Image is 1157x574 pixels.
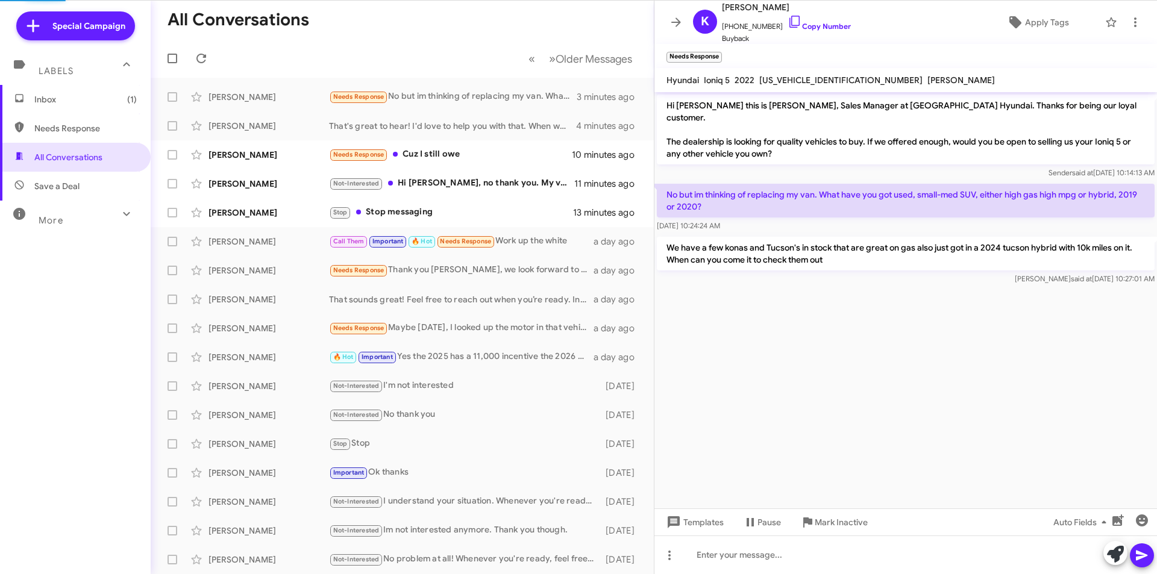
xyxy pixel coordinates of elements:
[329,408,600,422] div: No thank you
[1015,274,1155,283] span: [PERSON_NAME] [DATE] 10:27:01 AM
[333,382,380,390] span: Not-Interested
[209,467,329,479] div: [PERSON_NAME]
[600,496,644,508] div: [DATE]
[528,51,535,66] span: «
[791,511,877,533] button: Mark Inactive
[600,525,644,537] div: [DATE]
[209,380,329,392] div: [PERSON_NAME]
[556,52,632,66] span: Older Messages
[600,467,644,479] div: [DATE]
[549,51,556,66] span: »
[657,237,1155,270] p: We have a few konas and Tucson's in stock that are great on gas also just got in a 2024 tucson hy...
[654,511,733,533] button: Templates
[440,237,491,245] span: Needs Response
[704,75,730,86] span: Ioniq 5
[657,95,1155,164] p: Hi [PERSON_NAME] this is [PERSON_NAME], Sales Manager at [GEOGRAPHIC_DATA] Hyundai. Thanks for be...
[329,293,594,305] div: That sounds great! Feel free to reach out when you’re ready. In the meantime, if you have any que...
[329,466,600,479] div: Ok thanks
[600,409,644,421] div: [DATE]
[522,46,639,71] nav: Page navigation example
[600,554,644,566] div: [DATE]
[521,46,542,71] button: Previous
[600,438,644,450] div: [DATE]
[1025,11,1069,33] span: Apply Tags
[333,151,384,158] span: Needs Response
[16,11,135,40] a: Special Campaign
[209,438,329,450] div: [PERSON_NAME]
[209,264,329,276] div: [PERSON_NAME]
[664,511,724,533] span: Templates
[815,511,868,533] span: Mark Inactive
[209,120,329,132] div: [PERSON_NAME]
[594,351,644,363] div: a day ago
[333,440,348,448] span: Stop
[576,120,644,132] div: 4 minutes ago
[362,353,393,361] span: Important
[333,498,380,505] span: Not-Interested
[329,321,594,335] div: Maybe [DATE], I looked up the motor in that vehicle im concerned about the oil consumption problem
[594,264,644,276] div: a day ago
[333,555,380,563] span: Not-Interested
[329,379,600,393] div: I'm not interested
[209,554,329,566] div: [PERSON_NAME]
[52,20,125,32] span: Special Campaign
[209,409,329,421] div: [PERSON_NAME]
[39,215,63,226] span: More
[209,525,329,537] div: [PERSON_NAME]
[34,151,102,163] span: All Conversations
[329,350,594,364] div: Yes the 2025 has a 11,000 incentive the 2026 hasn't been released or built yet so I'm unsure why ...
[329,437,600,451] div: Stop
[594,293,644,305] div: a day ago
[209,91,329,103] div: [PERSON_NAME]
[333,208,348,216] span: Stop
[329,523,600,537] div: Im not interested anymore. Thank you though.
[733,511,791,533] button: Pause
[329,176,574,190] div: Hi [PERSON_NAME], no thank you. My vehicle is paid off and I am not looking to take on a new fina...
[329,90,577,104] div: No but im thinking of replacing my van. What have you got used, small-med SUV, either high gas hi...
[1053,511,1111,533] span: Auto Fields
[1071,274,1092,283] span: said at
[594,322,644,334] div: a day ago
[573,207,644,219] div: 13 minutes ago
[209,236,329,248] div: [PERSON_NAME]
[333,179,380,187] span: Not-Interested
[542,46,639,71] button: Next
[412,237,432,245] span: 🔥 Hot
[594,236,644,248] div: a day ago
[333,324,384,332] span: Needs Response
[577,91,644,103] div: 3 minutes ago
[333,353,354,361] span: 🔥 Hot
[927,75,995,86] span: [PERSON_NAME]
[333,237,365,245] span: Call Them
[329,148,572,161] div: Cuz I still owe
[209,149,329,161] div: [PERSON_NAME]
[333,526,380,534] span: Not-Interested
[209,207,329,219] div: [PERSON_NAME]
[757,511,781,533] span: Pause
[372,237,404,245] span: Important
[1072,168,1093,177] span: said at
[39,66,74,76] span: Labels
[329,205,573,219] div: Stop messaging
[34,122,137,134] span: Needs Response
[34,93,137,105] span: Inbox
[1044,511,1121,533] button: Auto Fields
[329,120,576,132] div: That's great to hear! I'd love to help you with that. When would you be available to visit our de...
[329,263,594,277] div: Thank you [PERSON_NAME], we look forward to meeting you
[759,75,923,86] span: [US_VEHICLE_IDENTIFICATION_NUMBER]
[722,14,851,33] span: [PHONE_NUMBER]
[1049,168,1155,177] span: Sender [DATE] 10:14:13 AM
[333,93,384,101] span: Needs Response
[209,178,329,190] div: [PERSON_NAME]
[976,11,1099,33] button: Apply Tags
[168,10,309,30] h1: All Conversations
[735,75,754,86] span: 2022
[600,380,644,392] div: [DATE]
[333,411,380,419] span: Not-Interested
[209,496,329,508] div: [PERSON_NAME]
[329,552,600,566] div: No problem at all! Whenever you're ready, feel free to reach out. We're here to help when the tim...
[666,75,699,86] span: Hyundai
[329,494,600,508] div: I understand your situation. Whenever you're ready to sell your Elantra, we’d love to discuss it ...
[34,180,80,192] span: Save a Deal
[722,33,851,45] span: Buyback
